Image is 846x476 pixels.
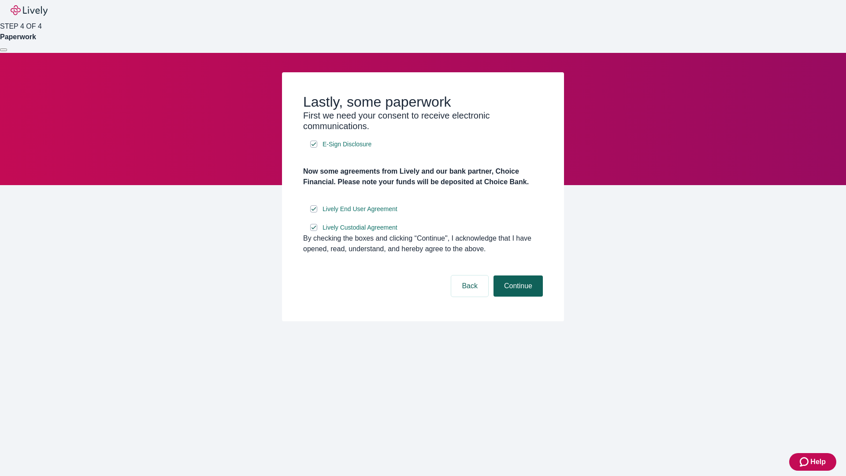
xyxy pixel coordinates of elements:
h2: Lastly, some paperwork [303,93,543,110]
span: Lively Custodial Agreement [323,223,397,232]
button: Zendesk support iconHelp [789,453,836,471]
svg: Zendesk support icon [800,457,810,467]
img: Lively [11,5,48,16]
button: Continue [493,275,543,297]
button: Back [451,275,488,297]
span: Lively End User Agreement [323,205,397,214]
span: E-Sign Disclosure [323,140,371,149]
span: Help [810,457,826,467]
div: By checking the boxes and clicking “Continue", I acknowledge that I have opened, read, understand... [303,233,543,254]
a: e-sign disclosure document [321,139,373,150]
a: e-sign disclosure document [321,222,399,233]
h3: First we need your consent to receive electronic communications. [303,110,543,131]
h4: Now some agreements from Lively and our bank partner, Choice Financial. Please note your funds wi... [303,166,543,187]
a: e-sign disclosure document [321,204,399,215]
